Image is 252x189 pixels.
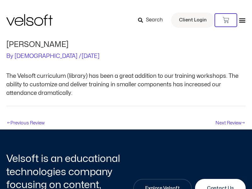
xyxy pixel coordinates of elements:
span: Client Login [179,16,207,24]
div: By / [6,52,246,60]
a: Next Review→ [215,118,245,129]
a: ←Previous Review [7,118,45,129]
span: Search [146,16,163,24]
span: ← [7,121,10,125]
p: The Velsoft curriculum (library) has been a great addition to our training workshops. The ability... [6,72,246,97]
nav: Post navigation [6,106,246,129]
h1: [PERSON_NAME] [6,40,246,49]
a: Client Login [171,13,215,28]
div: Menu Toggle [239,17,246,24]
a: [DEMOGRAPHIC_DATA] [14,54,79,59]
span: → [242,121,245,125]
span: [DATE] [82,54,100,59]
span: [DEMOGRAPHIC_DATA] [14,54,77,59]
img: Velsoft Training Materials [6,14,53,26]
a: Search [138,15,167,26]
